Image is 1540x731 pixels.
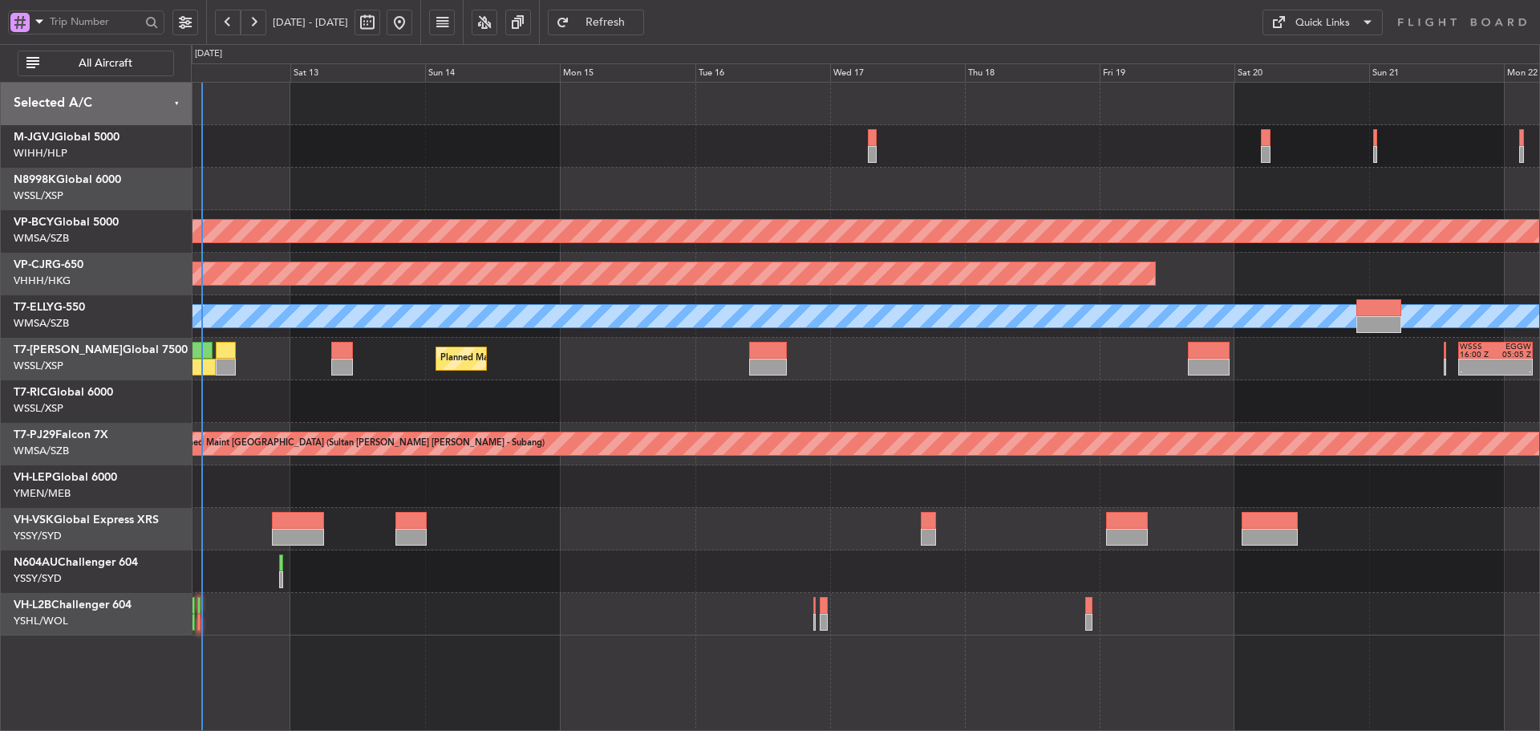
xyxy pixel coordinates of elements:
[14,599,51,611] span: VH-L2B
[14,387,113,398] a: T7-RICGlobal 6000
[14,557,58,568] span: N604AU
[43,58,168,69] span: All Aircraft
[14,217,119,228] a: VP-BCYGlobal 5000
[171,432,545,456] div: Planned Maint [GEOGRAPHIC_DATA] (Sultan [PERSON_NAME] [PERSON_NAME] - Subang)
[14,486,71,501] a: YMEN/MEB
[14,174,121,185] a: N8998KGlobal 6000
[156,63,290,83] div: Fri 12
[14,472,52,483] span: VH-LEP
[425,63,560,83] div: Sun 14
[965,63,1100,83] div: Thu 18
[1234,63,1369,83] div: Sat 20
[1262,10,1383,35] button: Quick Links
[14,344,123,355] span: T7-[PERSON_NAME]
[573,17,638,28] span: Refresh
[695,63,830,83] div: Tue 16
[14,514,54,526] span: VH-VSK
[14,146,67,160] a: WIHH/HLP
[14,614,68,628] a: YSHL/WOL
[1460,368,1495,376] div: -
[14,217,54,228] span: VP-BCY
[14,514,159,526] a: VH-VSKGlobal Express XRS
[14,132,120,143] a: M-JGVJGlobal 5000
[14,401,63,416] a: WSSL/XSP
[14,429,108,441] a: T7-PJ29Falcon 7X
[14,132,55,143] span: M-JGVJ
[195,47,222,61] div: [DATE]
[440,347,629,371] div: Planned Maint [GEOGRAPHIC_DATA] (Seletar)
[14,599,132,611] a: VH-L2BChallenger 604
[14,557,138,568] a: N604AUChallenger 604
[14,259,83,270] a: VP-CJRG-650
[1295,15,1350,31] div: Quick Links
[1369,63,1504,83] div: Sun 21
[14,274,71,288] a: VHHH/HKG
[14,302,54,313] span: T7-ELLY
[18,51,174,76] button: All Aircraft
[14,444,69,458] a: WMSA/SZB
[14,344,188,355] a: T7-[PERSON_NAME]Global 7500
[1460,343,1495,351] div: WSSS
[1496,351,1531,359] div: 05:05 Z
[14,387,48,398] span: T7-RIC
[14,259,52,270] span: VP-CJR
[14,472,117,483] a: VH-LEPGlobal 6000
[1496,343,1531,351] div: EGGW
[548,10,644,35] button: Refresh
[14,302,85,313] a: T7-ELLYG-550
[290,63,425,83] div: Sat 13
[14,189,63,203] a: WSSL/XSP
[1496,368,1531,376] div: -
[1100,63,1234,83] div: Fri 19
[273,15,348,30] span: [DATE] - [DATE]
[14,316,69,331] a: WMSA/SZB
[14,231,69,246] a: WMSA/SZB
[14,174,56,185] span: N8998K
[830,63,965,83] div: Wed 17
[1460,351,1495,359] div: 16:00 Z
[14,571,62,586] a: YSSY/SYD
[14,529,62,543] a: YSSY/SYD
[560,63,695,83] div: Mon 15
[14,429,55,441] span: T7-PJ29
[50,10,140,34] input: Trip Number
[14,359,63,373] a: WSSL/XSP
